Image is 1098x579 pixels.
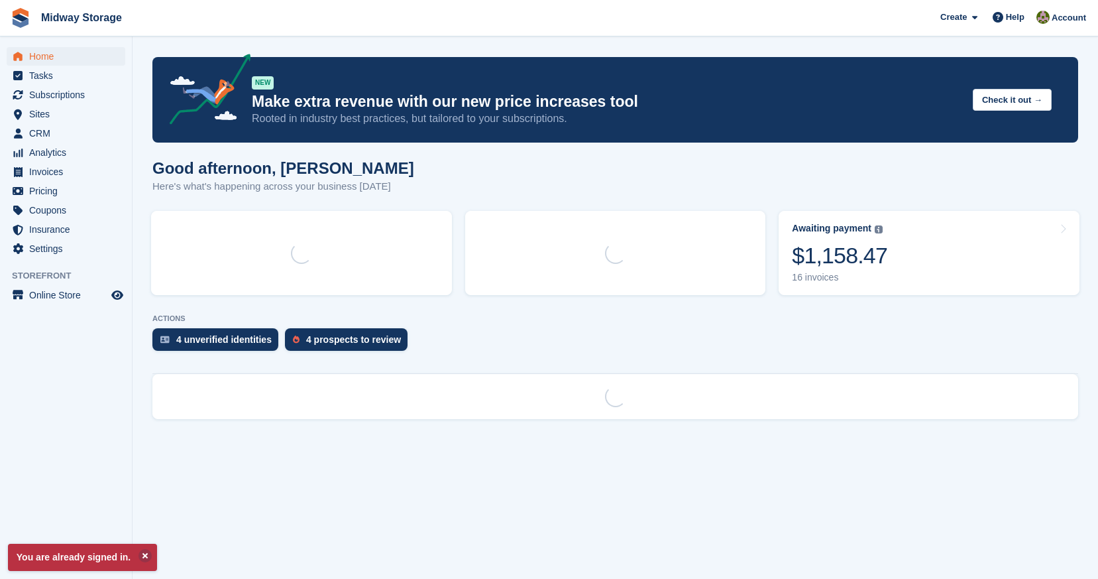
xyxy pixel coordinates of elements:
span: Analytics [29,143,109,162]
a: menu [7,286,125,304]
div: 16 invoices [792,272,887,283]
p: You are already signed in. [8,544,157,571]
a: menu [7,66,125,85]
button: Check it out → [973,89,1052,111]
span: Invoices [29,162,109,181]
div: $1,158.47 [792,242,887,269]
p: Here's what's happening across your business [DATE] [152,179,414,194]
span: Account [1052,11,1086,25]
span: Help [1006,11,1024,24]
span: Home [29,47,109,66]
img: icon-info-grey-7440780725fd019a000dd9b08b2336e03edf1995a4989e88bcd33f0948082b44.svg [875,225,883,233]
div: 4 prospects to review [306,334,401,345]
span: Settings [29,239,109,258]
h1: Good afternoon, [PERSON_NAME] [152,159,414,177]
a: menu [7,143,125,162]
p: ACTIONS [152,314,1078,323]
span: Create [940,11,967,24]
span: CRM [29,124,109,143]
a: Awaiting payment $1,158.47 16 invoices [779,211,1079,295]
span: Pricing [29,182,109,200]
span: Storefront [12,269,132,283]
a: 4 unverified identities [152,328,285,357]
a: menu [7,201,125,220]
span: Online Store [29,286,109,304]
img: Heather Nicholson [1036,11,1050,24]
span: Insurance [29,220,109,239]
a: menu [7,124,125,143]
a: 4 prospects to review [285,328,414,357]
a: menu [7,182,125,200]
a: menu [7,162,125,181]
img: prospect-51fa495bee0391a8d652442698ab0144808aea92771e9ea1ae160a38d050c398.svg [293,336,300,344]
img: stora-icon-8386f47178a22dfd0bd8f6a31ec36ba5ce8667c1dd55bd0f319d3a0aa187defe.svg [11,8,30,28]
div: Awaiting payment [792,223,871,234]
a: Preview store [109,287,125,303]
img: price-adjustments-announcement-icon-8257ccfd72463d97f412b2fc003d46551f7dbcb40ab6d574587a9cd5c0d94... [158,54,251,129]
a: menu [7,86,125,104]
a: menu [7,105,125,123]
a: Midway Storage [36,7,127,29]
img: verify_identity-adf6edd0f0f0b5bbfe63781bf79b02c33cf7c696d77639b501bdc392416b5a36.svg [160,336,170,344]
span: Tasks [29,66,109,85]
span: Coupons [29,201,109,220]
span: Sites [29,105,109,123]
span: Subscriptions [29,86,109,104]
p: Rooted in industry best practices, but tailored to your subscriptions. [252,111,962,126]
div: NEW [252,76,274,90]
a: menu [7,220,125,239]
a: menu [7,47,125,66]
p: Make extra revenue with our new price increases tool [252,92,962,111]
a: menu [7,239,125,258]
div: 4 unverified identities [176,334,272,345]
